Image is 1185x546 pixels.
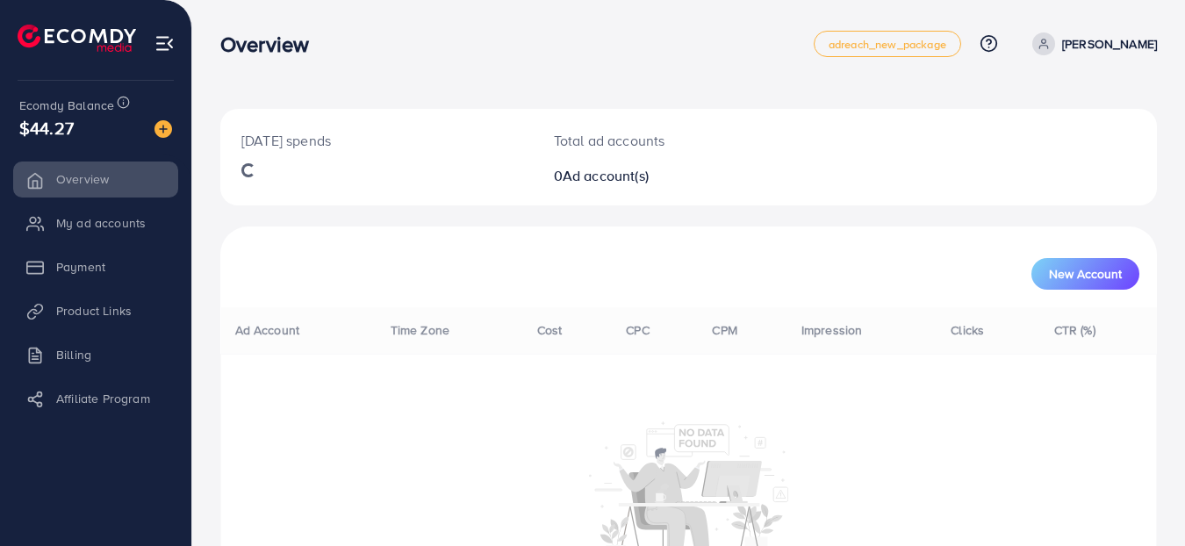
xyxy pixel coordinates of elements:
[554,130,746,151] p: Total ad accounts
[220,32,323,57] h3: Overview
[1049,268,1122,280] span: New Account
[18,25,136,52] img: logo
[1062,33,1157,54] p: [PERSON_NAME]
[154,120,172,138] img: image
[19,115,74,140] span: $44.27
[554,168,746,184] h2: 0
[814,31,961,57] a: adreach_new_package
[154,33,175,54] img: menu
[829,39,946,50] span: adreach_new_package
[19,97,114,114] span: Ecomdy Balance
[1031,258,1139,290] button: New Account
[1025,32,1157,55] a: [PERSON_NAME]
[241,130,512,151] p: [DATE] spends
[563,166,649,185] span: Ad account(s)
